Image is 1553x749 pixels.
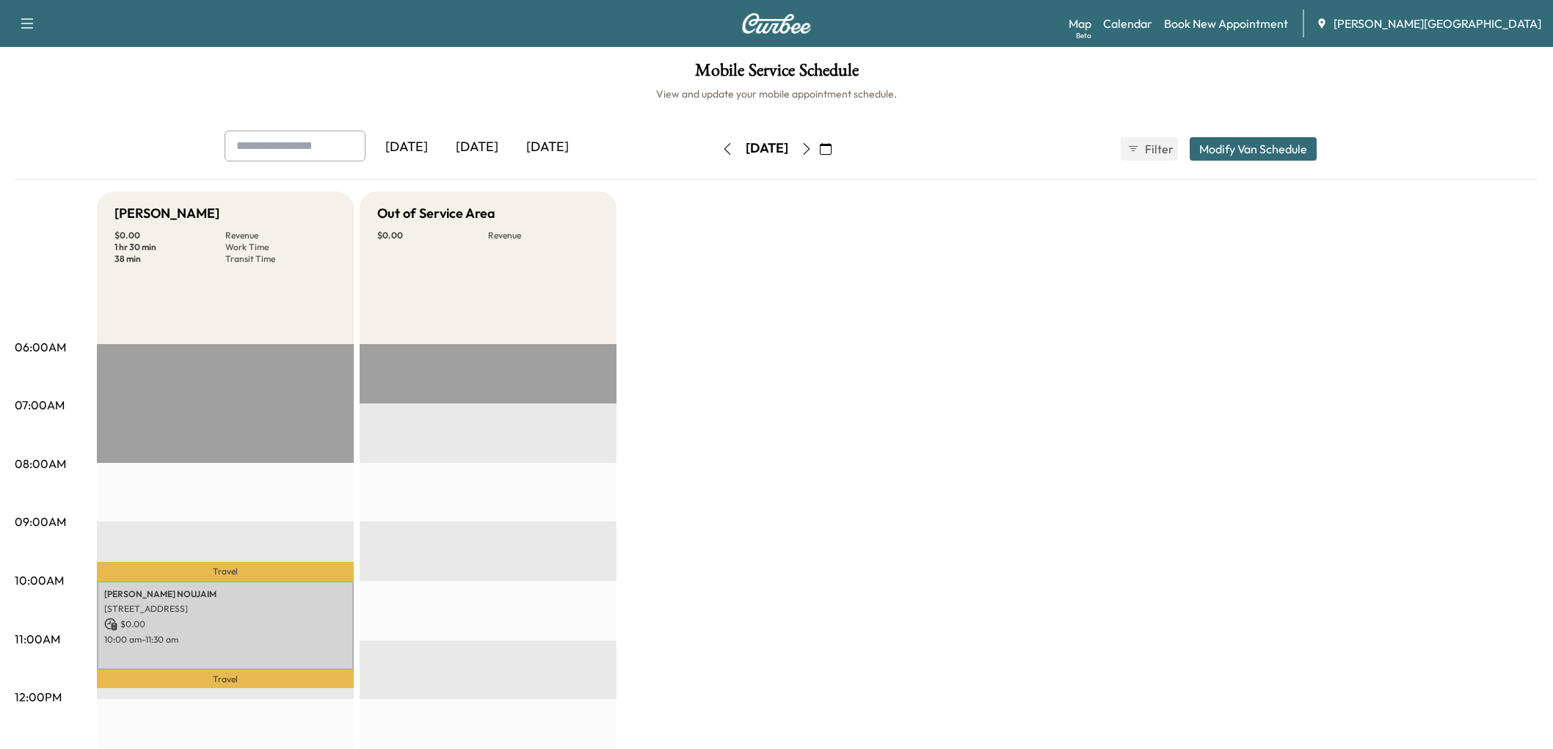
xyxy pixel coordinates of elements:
p: 11:00AM [15,630,60,648]
p: 06:00AM [15,338,66,356]
p: $ 0.00 [114,230,225,241]
p: 1 hr 30 min [114,241,225,253]
div: [DATE] [746,139,788,158]
div: [DATE] [512,131,583,164]
button: Modify Van Schedule [1190,137,1317,161]
a: Book New Appointment [1164,15,1288,32]
div: [DATE] [371,131,442,164]
p: 08:00AM [15,455,66,472]
p: 38 min [114,253,225,265]
p: Revenue [488,230,599,241]
p: $ 0.00 [377,230,488,241]
h5: Out of Service Area [377,203,495,224]
p: Transit Time [225,253,336,265]
h5: [PERSON_NAME] [114,203,219,224]
p: $ 0.00 [104,618,346,631]
p: Travel [97,670,354,689]
h1: Mobile Service Schedule [15,62,1538,87]
h6: View and update your mobile appointment schedule. [15,87,1538,101]
a: MapBeta [1069,15,1091,32]
p: 10:00AM [15,571,64,589]
p: 07:00AM [15,396,65,414]
p: [PERSON_NAME] NOUJAIM [104,588,346,600]
div: Beta [1076,30,1091,41]
p: Work Time [225,241,336,253]
span: [PERSON_NAME][GEOGRAPHIC_DATA] [1334,15,1541,32]
span: Filter [1145,140,1171,158]
button: Filter [1121,137,1178,161]
p: 12:00PM [15,688,62,706]
p: Revenue [225,230,336,241]
p: 10:00 am - 11:30 am [104,634,346,646]
div: [DATE] [442,131,512,164]
a: Calendar [1103,15,1152,32]
p: Travel [97,562,354,581]
p: 09:00AM [15,513,66,530]
img: Curbee Logo [741,13,812,34]
p: [STREET_ADDRESS] [104,603,346,615]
